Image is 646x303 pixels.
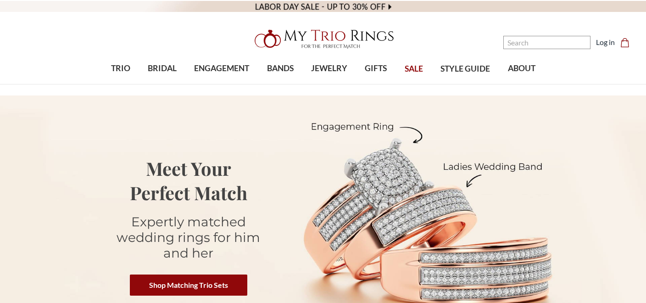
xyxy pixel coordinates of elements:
a: SALE [396,54,432,84]
a: GIFTS [356,54,395,84]
a: BRIDAL [139,54,185,84]
a: Cart with 0 items [620,37,635,48]
span: BRIDAL [148,62,177,74]
a: Log in [596,37,615,48]
img: My Trio Rings [250,24,396,54]
span: ENGAGEMENT [194,62,249,74]
svg: cart.cart_preview [620,38,629,47]
a: My Trio Rings [187,24,458,54]
span: STYLE GUIDE [440,63,490,75]
a: JEWELRY [302,54,356,84]
span: TRIO [111,62,130,74]
a: TRIO [102,54,139,84]
span: SALE [405,63,423,75]
span: BANDS [267,62,294,74]
input: Search [503,36,590,49]
span: GIFTS [365,62,387,74]
a: STYLE GUIDE [432,54,499,84]
a: Shop Matching Trio Sets [130,275,247,296]
a: BANDS [258,54,302,84]
span: JEWELRY [311,62,347,74]
a: ENGAGEMENT [185,54,258,84]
